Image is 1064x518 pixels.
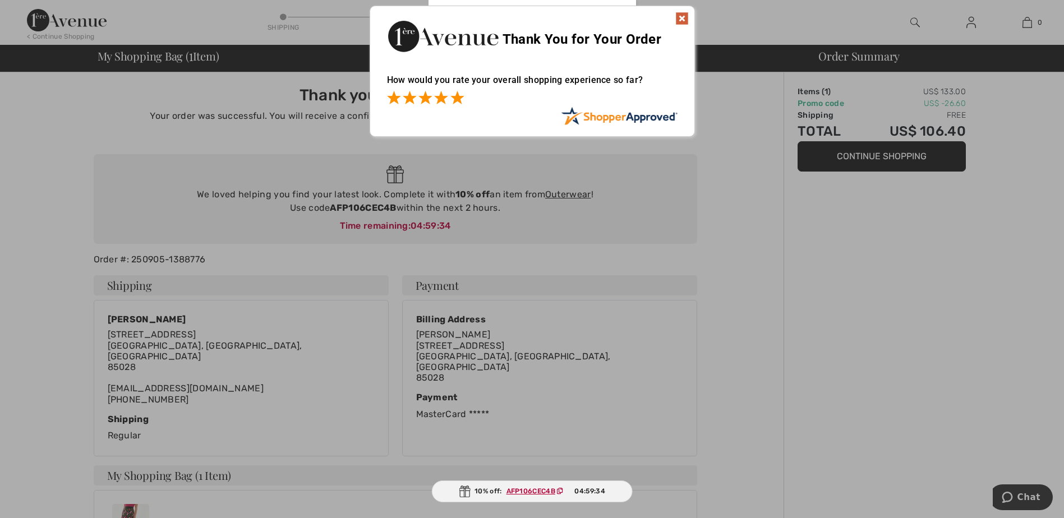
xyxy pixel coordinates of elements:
span: Thank You for Your Order [503,31,661,47]
span: 04:59:34 [574,486,605,496]
span: Chat [25,8,48,18]
img: Gift.svg [459,485,470,497]
div: How would you rate your overall shopping experience so far? [387,63,678,107]
ins: AFP106CEC4B [506,487,555,495]
img: Thank You for Your Order [387,17,499,55]
div: 10% off: [431,480,633,502]
img: x [675,12,689,25]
